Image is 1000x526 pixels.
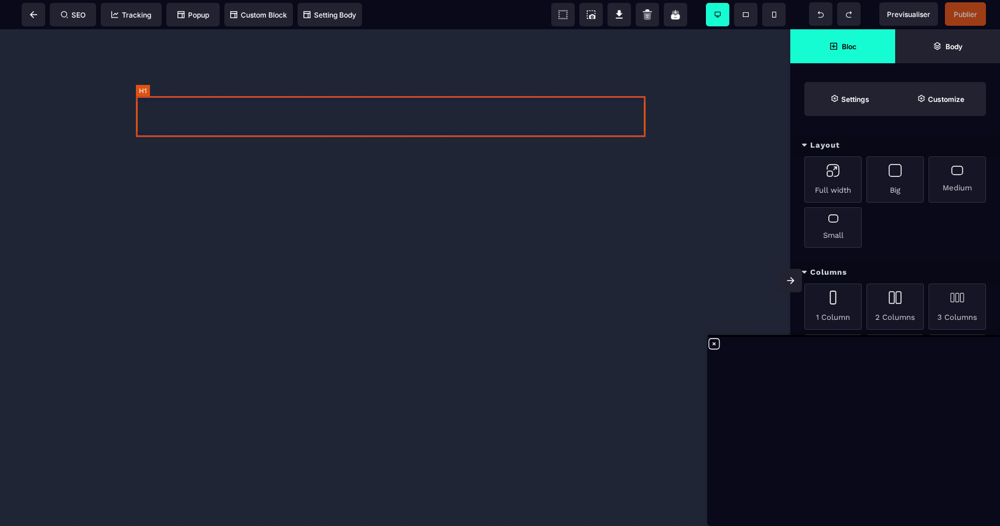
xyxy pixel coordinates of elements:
[790,262,1000,284] div: Columns
[954,10,977,19] span: Publier
[895,82,986,116] span: Open Style Manager
[866,334,924,381] div: 5 Columns
[230,11,287,19] span: Custom Block
[61,11,86,19] span: SEO
[929,334,986,381] div: 6 Columns
[895,29,1000,63] span: Open Layer Manager
[929,156,986,203] div: Medium
[178,11,209,19] span: Popup
[804,207,862,248] div: Small
[579,3,603,26] span: Screenshot
[841,95,869,104] strong: Settings
[946,42,963,51] strong: Body
[303,11,356,19] span: Setting Body
[866,156,924,203] div: Big
[879,2,938,26] span: Preview
[790,135,1000,156] div: Layout
[551,3,575,26] span: View components
[111,11,151,19] span: Tracking
[804,334,862,381] div: 4 Columns
[842,42,856,51] strong: Bloc
[804,82,895,116] span: Settings
[887,10,930,19] span: Previsualiser
[804,284,862,330] div: 1 Column
[928,95,964,104] strong: Customize
[804,156,862,203] div: Full width
[929,284,986,330] div: 3 Columns
[790,29,895,63] span: Open Blocks
[866,284,924,330] div: 2 Columns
